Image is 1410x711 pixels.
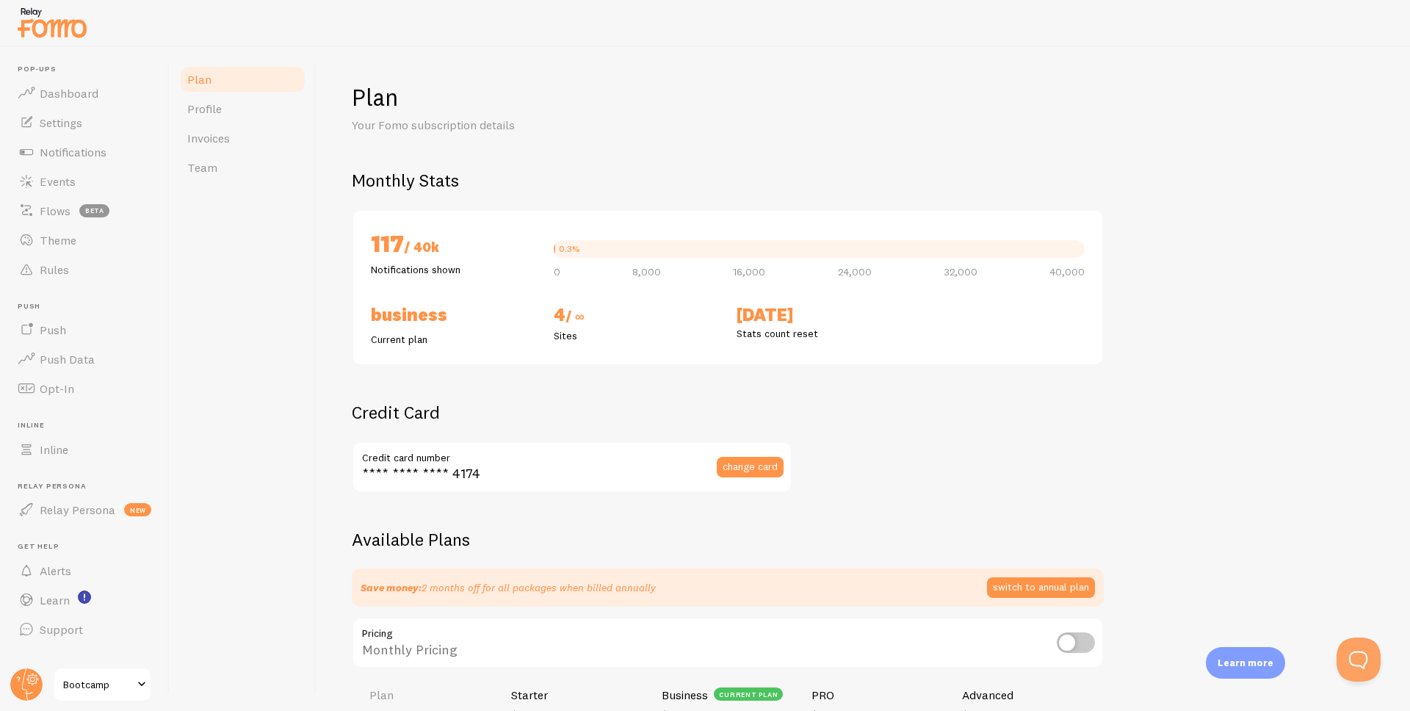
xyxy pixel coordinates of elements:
span: Push [40,322,66,337]
a: Notifications [9,137,160,167]
svg: <p>Watch New Feature Tutorials!</p> [78,591,91,604]
a: Opt-In [9,374,160,403]
button: change card [717,457,784,477]
p: Learn more [1218,656,1273,670]
a: Relay Persona new [9,495,160,524]
h4: Starter [511,687,548,703]
h2: Credit Card [352,401,792,424]
span: Alerts [40,563,71,578]
a: Flows beta [9,196,160,225]
span: beta [79,204,109,217]
span: Plan [187,72,211,87]
h4: Business [662,687,708,703]
span: Events [40,174,76,189]
span: 40,000 [1049,267,1085,277]
span: Relay Persona [40,502,115,517]
h4: PRO [811,687,834,703]
span: 32,000 [944,267,977,277]
span: Inline [18,421,160,430]
span: Inline [40,442,68,457]
span: Get Help [18,542,160,552]
span: Push [18,302,160,311]
strong: Save money: [361,581,422,594]
span: Pop-ups [18,65,160,74]
span: 8,000 [632,267,661,277]
a: Events [9,167,160,196]
div: current plan [714,687,784,701]
span: Rules [40,262,69,277]
span: Team [187,160,217,175]
span: Push Data [40,352,95,367]
a: Bootcamp [53,667,152,702]
span: 16,000 [733,267,765,277]
p: 2 months off for all packages when billed annually [361,580,656,595]
span: new [124,503,151,516]
p: Notifications shown [371,262,536,277]
span: change card [723,461,778,472]
a: Dashboard [9,79,160,108]
h2: 4 [554,303,719,328]
span: Support [40,622,83,637]
a: Alerts [9,556,160,585]
h2: Available Plans [352,528,1375,551]
div: Monthly Pricing [352,617,1104,671]
a: Team [178,153,307,182]
h2: Monthly Stats [352,169,1375,192]
span: / ∞ [565,308,585,325]
h4: Advanced [962,687,1013,703]
div: 0.3% [559,245,580,253]
span: Theme [40,233,76,248]
h2: Business [371,303,536,326]
a: Support [9,615,160,644]
h2: 117 [371,228,536,262]
p: Current plan [371,332,536,347]
span: 24,000 [838,267,872,277]
p: Your Fomo subscription details [352,117,704,134]
span: Profile [187,101,222,116]
label: Credit card number [352,441,792,466]
span: Invoices [187,131,230,145]
div: Learn more [1206,647,1285,679]
span: Opt-In [40,381,74,396]
p: Sites [554,328,719,343]
iframe: Help Scout Beacon - Open [1337,638,1381,682]
a: Push [9,315,160,344]
span: Learn [40,593,70,607]
span: Dashboard [40,86,98,101]
a: Push Data [9,344,160,374]
span: Flows [40,203,70,218]
span: Settings [40,115,82,130]
a: Profile [178,94,307,123]
button: switch to annual plan [987,577,1095,598]
a: Learn [9,585,160,615]
span: Notifications [40,145,106,159]
a: Settings [9,108,160,137]
span: Relay Persona [18,482,160,491]
span: / 40k [404,239,439,256]
span: 0 [554,267,560,277]
img: fomo-relay-logo-orange.svg [15,4,89,41]
h4: Plan [369,687,493,703]
h2: [DATE] [737,303,902,326]
a: Plan [178,65,307,94]
a: Inline [9,435,160,464]
a: Theme [9,225,160,255]
a: Rules [9,255,160,284]
a: Invoices [178,123,307,153]
span: Bootcamp [63,676,133,693]
p: Stats count reset [737,326,902,341]
h1: Plan [352,82,1375,112]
